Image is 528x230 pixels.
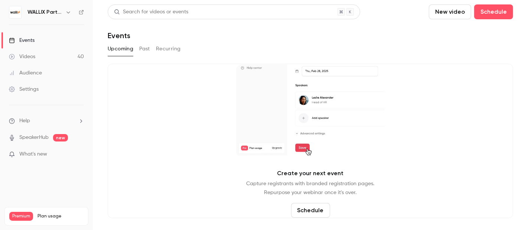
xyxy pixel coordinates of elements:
[9,69,42,77] div: Audience
[53,134,68,141] span: new
[277,169,344,178] p: Create your next event
[108,31,130,40] h1: Events
[9,86,39,93] div: Settings
[9,53,35,60] div: Videos
[291,203,330,218] button: Schedule
[19,117,30,125] span: Help
[429,4,471,19] button: New video
[156,43,181,55] button: Recurring
[9,37,35,44] div: Events
[474,4,513,19] button: Schedule
[38,213,84,219] span: Plan usage
[9,117,84,125] li: help-dropdown-opener
[9,212,33,221] span: Premium
[19,150,47,158] span: What's new
[114,8,188,16] div: Search for videos or events
[27,9,62,16] h6: WALLIX Partners Channel
[19,134,49,141] a: SpeakerHub
[9,6,21,18] img: WALLIX Partners Channel
[75,151,84,158] iframe: Noticeable Trigger
[108,43,133,55] button: Upcoming
[139,43,150,55] button: Past
[247,179,375,197] p: Capture registrants with branded registration pages. Repurpose your webinar once it's over.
